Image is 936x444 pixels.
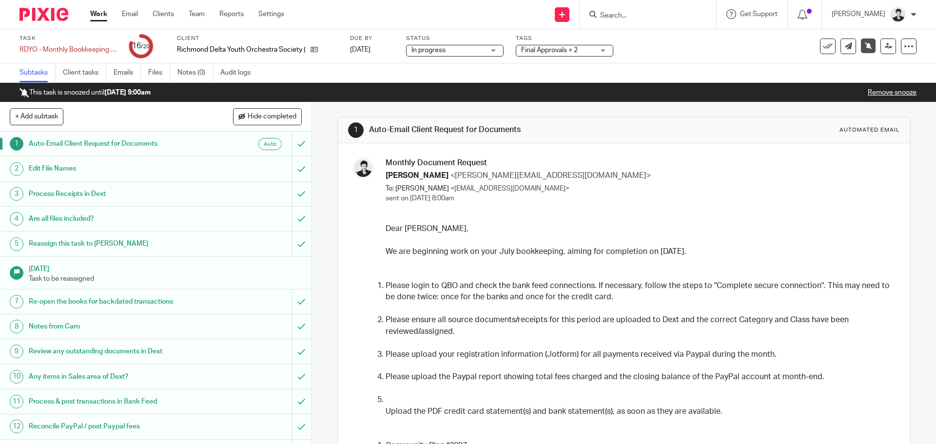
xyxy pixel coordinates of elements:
span: Hide completed [248,113,296,121]
small: /20 [141,44,150,49]
input: Search [599,12,687,20]
h1: Edit File Names [29,161,197,176]
label: Client [177,35,338,42]
label: Status [406,35,504,42]
div: 8 [10,320,23,333]
button: + Add subtask [10,108,63,125]
h1: Any items in Sales area of Dext? [29,369,197,384]
img: squarehead.jpg [353,158,373,178]
h3: Monthly Document Request [386,158,892,168]
h1: Auto-Email Client Request for Documents [29,136,197,151]
h1: Reassign this task to [PERSON_NAME] [29,236,197,251]
p: Task to be reassigned [29,274,302,284]
a: Emails [114,63,141,82]
div: 4 [10,212,23,226]
a: Notes (0) [177,63,213,82]
img: Pixie [19,8,68,21]
span: Get Support [740,11,778,18]
span: In progress [411,47,446,54]
div: 9 [10,345,23,358]
p: Upload the PDF credit card statement(s) and bank statement(s), as soon as they are available. [386,406,892,417]
div: RDYO - Monthly Bookkeeping - June [19,45,117,55]
h1: Review any outstanding documents in Dext [29,344,197,359]
h1: Re-open the books for backdated transactions [29,294,197,309]
a: Reports [219,9,244,19]
h1: Auto-Email Client Request for Documents [369,125,645,135]
div: Auto [258,138,282,150]
label: Due by [350,35,394,42]
div: 12 [10,420,23,433]
div: 10 [10,370,23,384]
img: squarehead.jpg [890,7,906,22]
div: 16 [132,40,150,52]
h1: Process Receipts in Dext [29,187,197,201]
div: 1 [348,122,364,138]
span: <[PERSON_NAME][EMAIL_ADDRESS][DOMAIN_NAME]> [450,172,651,179]
a: Audit logs [220,63,258,82]
label: Task [19,35,117,42]
h1: Are all files included? [29,212,197,226]
span: To: [PERSON_NAME] [386,185,449,192]
span: [DATE] [350,46,370,53]
p: Please upload your registration information (Jotform) for all payments received via Paypal during... [386,349,892,360]
b: [DATE] 9:00am [104,89,151,96]
div: 2 [10,162,23,176]
p: Please upload the Paypal report showing total fees charged and the closing balance of the PayPal ... [386,371,892,383]
div: 1 [10,137,23,151]
a: Clients [153,9,174,19]
label: Tags [516,35,613,42]
button: Hide completed [233,108,302,125]
p: Dear [PERSON_NAME], [386,223,892,234]
span: [PERSON_NAME] [386,172,448,179]
a: Work [90,9,107,19]
a: Subtasks [19,63,56,82]
span: sent on [DATE] 8:00am [386,195,454,202]
h1: Process & post transactions in Bank Feed [29,394,197,409]
div: 11 [10,395,23,408]
h1: Notes from Caro [29,319,197,334]
a: Files [148,63,170,82]
p: Please ensure all source documents/receipts for this period are uploaded to Dext and the correct ... [386,314,892,337]
div: 5 [10,237,23,251]
a: Client tasks [63,63,106,82]
a: Email [122,9,138,19]
p: Please login to QBO and check the bank feed connections. If necessary, follow the steps to "Compl... [386,280,892,303]
a: Remove snooze [868,89,916,96]
a: Settings [258,9,284,19]
p: Richmond Delta Youth Orchestra Society (RDYO) [177,45,306,55]
div: 3 [10,187,23,201]
a: Team [189,9,205,19]
p: This task is snoozed until [19,88,151,97]
span: Final Approvals + 2 [521,47,578,54]
h1: Reconcile PayPal / post Paypal fees [29,419,197,434]
p: We are beginning work on your July bookkeeping, aiming for completion on [DATE]. [386,246,892,257]
p: [PERSON_NAME] [832,9,885,19]
div: 7 [10,295,23,309]
div: Automated email [839,126,900,134]
h1: [DATE] [29,262,302,274]
span: <[EMAIL_ADDRESS][DOMAIN_NAME]> [450,185,569,192]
